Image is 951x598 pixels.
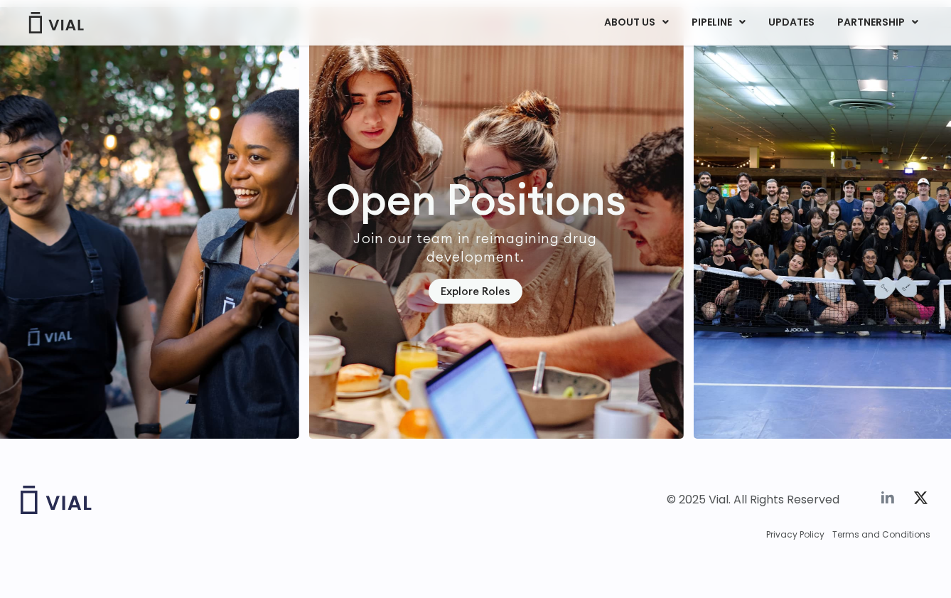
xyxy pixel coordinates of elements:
div: © 2025 Vial. All Rights Reserved [667,492,839,508]
a: Privacy Policy [766,528,824,541]
a: UPDATES [757,11,825,35]
a: Explore Roles [429,279,522,304]
div: 2 / 7 [309,7,684,439]
a: PIPELINEMenu Toggle [680,11,756,35]
img: Vial Logo [28,12,85,33]
a: ABOUT USMenu Toggle [593,11,679,35]
img: Vial logo wih "Vial" spelled out [21,486,92,514]
a: PARTNERSHIPMenu Toggle [826,11,930,35]
a: Terms and Conditions [832,528,930,541]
